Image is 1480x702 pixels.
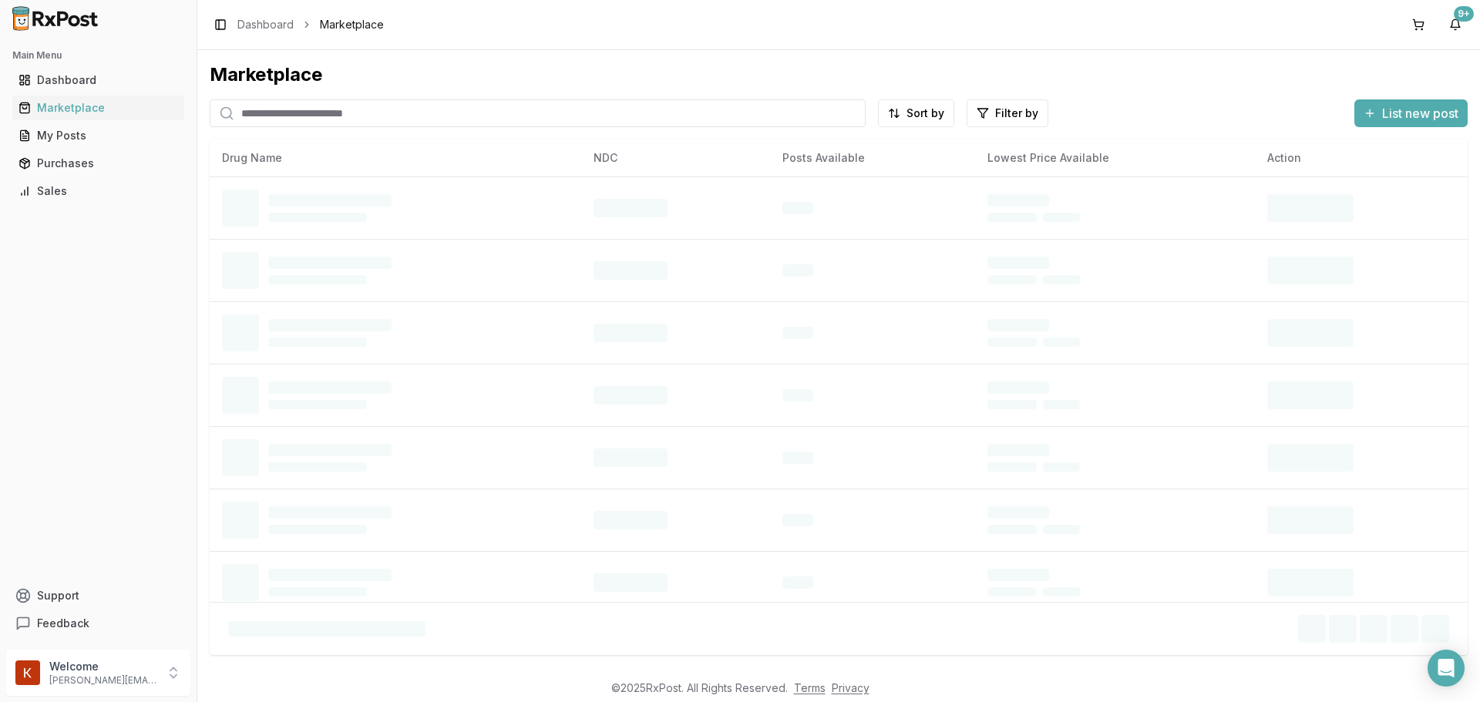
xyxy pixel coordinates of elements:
a: Dashboard [237,17,294,32]
button: My Posts [6,123,190,148]
div: Dashboard [18,72,178,88]
div: Open Intercom Messenger [1428,650,1465,687]
div: Sales [18,183,178,199]
a: Dashboard [12,66,184,94]
th: Drug Name [210,139,581,176]
a: Privacy [832,681,869,694]
button: Marketplace [6,96,190,120]
button: Sort by [878,99,954,127]
span: Marketplace [320,17,384,32]
div: Purchases [18,156,178,171]
a: List new post [1354,107,1468,123]
p: Welcome [49,659,156,674]
button: Dashboard [6,68,190,92]
a: Marketplace [12,94,184,122]
button: Sales [6,179,190,203]
div: My Posts [18,128,178,143]
button: Purchases [6,151,190,176]
h2: Main Menu [12,49,184,62]
button: 9+ [1443,12,1468,37]
th: Lowest Price Available [975,139,1256,176]
nav: breadcrumb [237,17,384,32]
button: List new post [1354,99,1468,127]
button: Support [6,582,190,610]
span: Feedback [37,616,89,631]
span: List new post [1382,104,1458,123]
th: Posts Available [770,139,975,176]
a: Terms [794,681,826,694]
span: Sort by [906,106,944,121]
div: Marketplace [210,62,1468,87]
a: Sales [12,177,184,205]
img: User avatar [15,660,40,685]
img: RxPost Logo [6,6,105,31]
button: Filter by [967,99,1048,127]
button: Feedback [6,610,190,637]
div: Marketplace [18,100,178,116]
th: NDC [581,139,770,176]
a: My Posts [12,122,184,149]
th: Action [1255,139,1468,176]
a: Purchases [12,149,184,177]
p: [PERSON_NAME][EMAIL_ADDRESS][DOMAIN_NAME] [49,674,156,687]
span: Filter by [995,106,1038,121]
div: 9+ [1454,6,1474,22]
